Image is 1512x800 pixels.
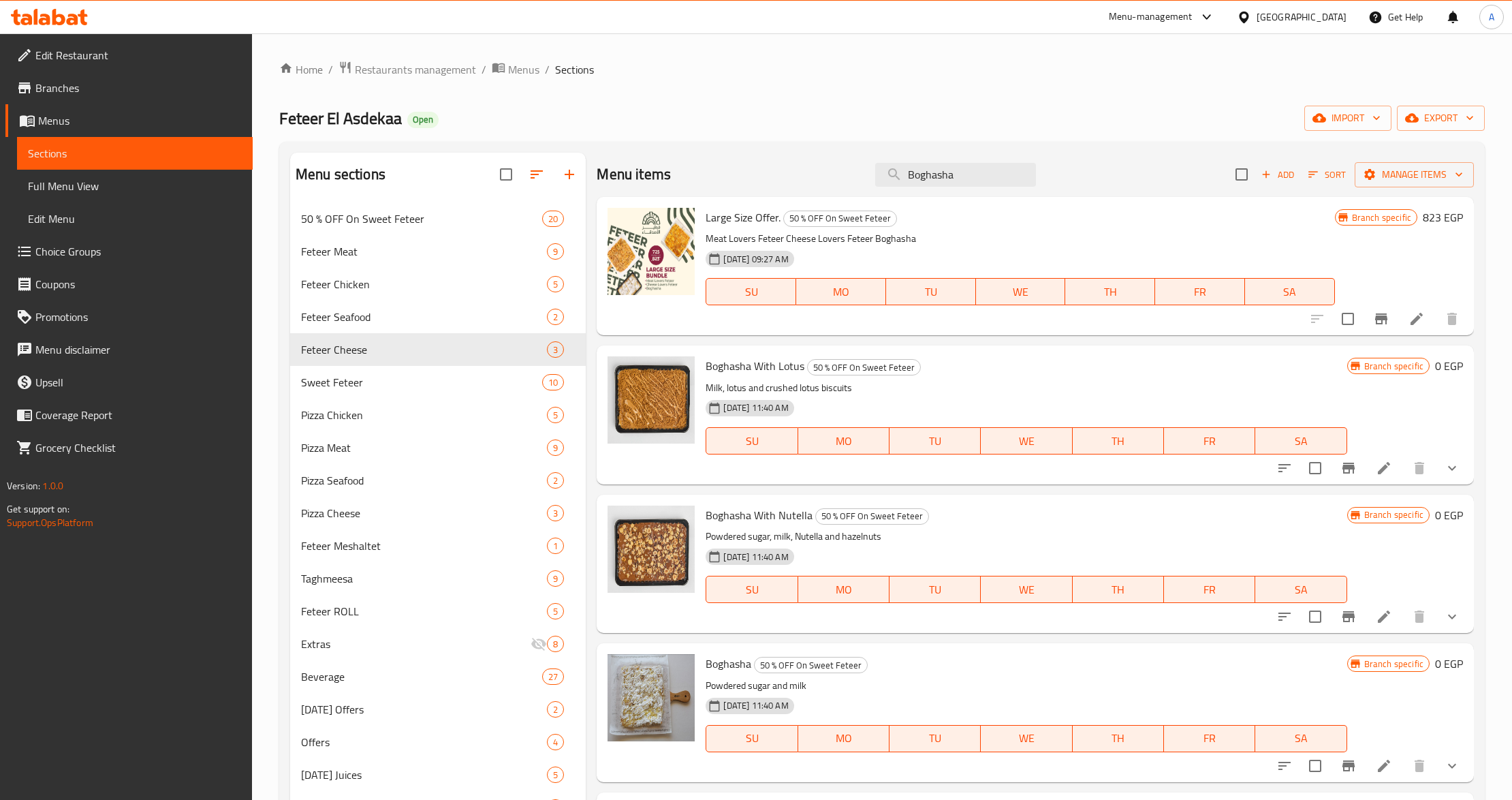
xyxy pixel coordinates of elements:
img: Large Size Offer. [608,208,695,295]
div: Ramadan Offers [301,701,547,718]
span: Feteer Cheese [301,341,547,358]
span: SU [712,580,792,600]
span: Sort sections [520,158,553,191]
div: items [547,276,564,292]
span: Feteer Meat [301,243,547,260]
div: Menu-management [1109,9,1193,25]
div: Offers4 [290,726,586,758]
a: Menu disclaimer [5,333,253,366]
img: Boghasha With Nutella [608,506,695,593]
div: [DATE] Juices5 [290,758,586,791]
span: 2 [548,311,563,324]
span: TH [1078,728,1159,748]
div: items [547,701,564,718]
button: WE [976,278,1066,305]
span: Branch specific [1359,360,1429,373]
span: Branch specific [1346,211,1417,224]
div: Extras [301,636,531,652]
button: TH [1073,576,1164,603]
span: SU [712,431,792,451]
div: 50 % OFF On Sweet Feteer [815,508,929,525]
div: items [542,211,564,227]
svg: Show Choices [1444,609,1460,625]
div: Feteer ROLL5 [290,595,586,628]
h2: Menu sections [296,164,385,185]
span: Select to update [1301,454,1329,482]
span: MO [804,728,884,748]
span: Promotions [35,309,242,325]
div: [GEOGRAPHIC_DATA] [1257,10,1346,25]
button: delete [1403,600,1436,633]
span: A [1489,10,1494,25]
img: Boghasha [608,654,695,741]
span: Add item [1256,164,1300,185]
button: TU [886,278,976,305]
button: show more [1436,600,1468,633]
p: Powdered sugar and milk [706,677,1346,694]
div: Feteer Chicken5 [290,268,586,301]
span: Manage items [1366,166,1463,183]
h6: 0 EGP [1435,356,1463,375]
svg: Show Choices [1444,460,1460,476]
div: items [547,243,564,260]
div: Open [407,112,439,128]
span: Offers [301,734,547,750]
button: Branch-specific-item [1332,750,1365,782]
span: Pizza Cheese [301,505,547,521]
button: TH [1065,278,1155,305]
span: [DATE] Juices [301,767,547,783]
button: MO [798,427,889,455]
a: Support.OpsPlatform [7,514,93,532]
button: SU [706,278,796,305]
button: TH [1073,725,1164,752]
span: 10 [543,376,563,389]
span: 5 [548,409,563,422]
div: Pizza Cheese3 [290,497,586,529]
span: FR [1161,282,1240,302]
span: Sections [555,61,594,78]
span: Sweet Feteer [301,374,542,390]
span: SA [1261,580,1341,600]
span: Select all sections [492,160,520,189]
span: Get support on: [7,500,69,518]
span: Sort items [1300,164,1355,185]
button: Manage items [1355,162,1474,187]
div: items [547,341,564,358]
span: Open [407,114,439,125]
span: Menus [508,61,539,78]
span: Taghmeesa [301,570,547,587]
h6: 0 EGP [1435,506,1463,525]
div: items [547,603,564,619]
span: Feteer ROLL [301,603,547,619]
button: TH [1073,427,1164,455]
span: 9 [548,245,563,258]
div: 50 % OFF On Sweet Feteer [301,211,542,227]
li: / [545,61,550,78]
span: 20 [543,213,563,226]
span: MO [804,431,884,451]
div: items [547,767,564,783]
span: WE [986,580,1067,600]
span: Branch specific [1359,508,1429,521]
span: 5 [548,769,563,782]
button: WE [981,576,1072,603]
span: TH [1071,282,1150,302]
span: WE [986,728,1067,748]
span: Full Menu View [28,178,242,194]
span: 27 [543,671,563,683]
span: Feteer Chicken [301,276,547,292]
div: items [547,734,564,750]
span: Feteer El Asdekaa [279,103,402,134]
span: MO [802,282,881,302]
span: TU [895,431,975,451]
h6: 0 EGP [1435,654,1463,673]
span: 5 [548,278,563,291]
span: export [1408,110,1474,127]
li: / [328,61,333,78]
button: WE [981,725,1072,752]
button: SA [1245,278,1335,305]
div: Pizza Chicken5 [290,399,586,431]
button: import [1304,106,1391,131]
